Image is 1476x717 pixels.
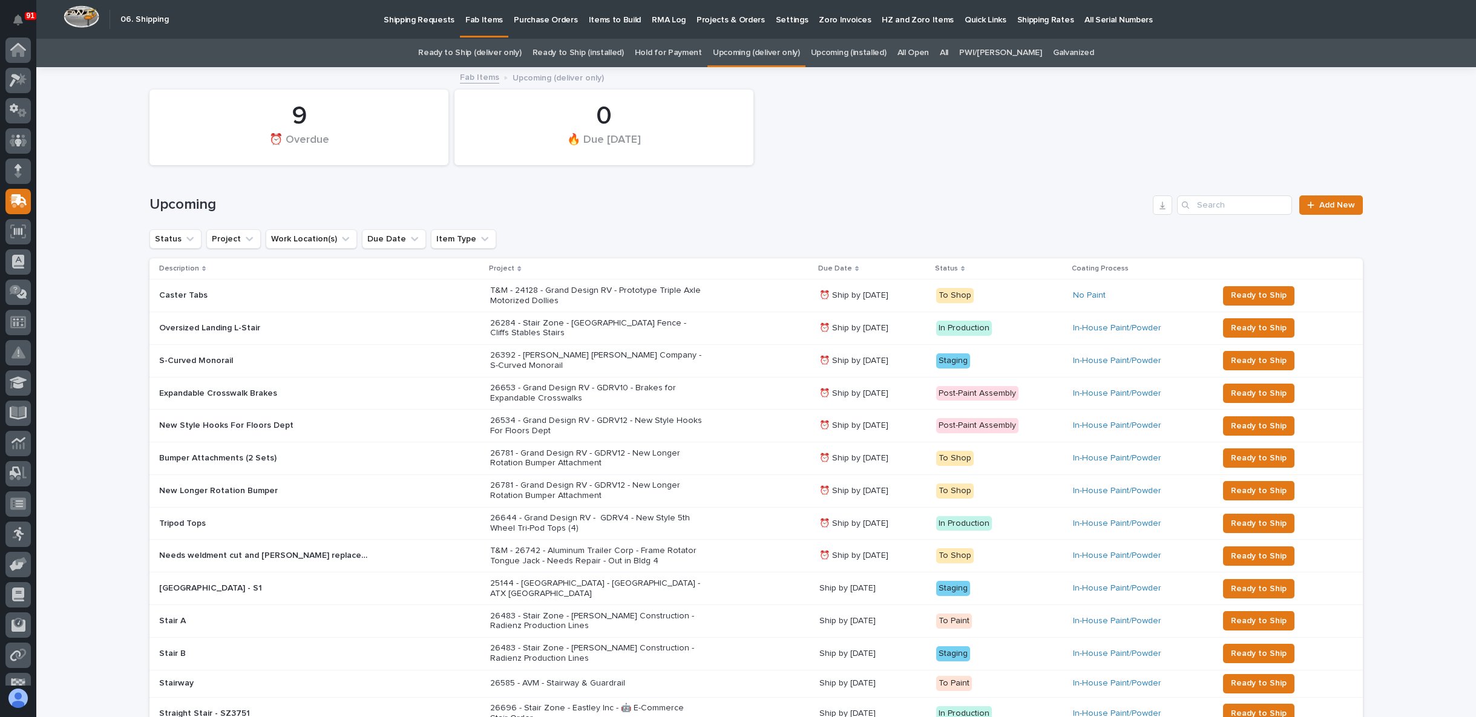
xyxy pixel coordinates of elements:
a: In-House Paint/Powder [1073,388,1161,399]
span: Ready to Ship [1231,288,1287,303]
a: In-House Paint/Powder [1073,486,1161,496]
button: Ready to Ship [1223,674,1294,693]
span: Ready to Ship [1231,646,1287,661]
div: 9 [170,101,428,131]
tr: S-Curved MonorailS-Curved Monorail 26392 - [PERSON_NAME] [PERSON_NAME] Company - S-Curved Monorai... [149,344,1363,377]
img: Workspace Logo [64,5,99,28]
p: Due Date [818,262,852,275]
span: Ready to Ship [1231,386,1287,401]
p: T&M - 24128 - Grand Design RV - Prototype Triple Axle Motorized Dollies [490,286,702,306]
tr: Expandable Crosswalk BrakesExpandable Crosswalk Brakes 26653 - Grand Design RV - GDRV10 - Brakes ... [149,377,1363,410]
a: In-House Paint/Powder [1073,583,1161,594]
button: Status [149,229,202,249]
p: Upcoming (deliver only) [513,70,604,83]
div: To Shop [936,548,974,563]
p: Stair A [159,614,188,626]
a: Upcoming (installed) [811,39,887,67]
p: Coating Process [1072,262,1129,275]
button: Project [206,229,261,249]
p: [GEOGRAPHIC_DATA] - S1 [159,581,264,594]
a: Fab Items [460,70,499,83]
div: In Production [936,321,992,336]
p: 26534 - Grand Design RV - GDRV12 - New Style Hooks For Floors Dept [490,416,702,436]
tr: Stair BStair B 26483 - Stair Zone - [PERSON_NAME] Construction - Radienz Production LinesShip by ... [149,637,1363,670]
a: In-House Paint/Powder [1073,616,1161,626]
button: Notifications [5,7,31,33]
tr: New Style Hooks For Floors DeptNew Style Hooks For Floors Dept 26534 - Grand Design RV - GDRV12 -... [149,410,1363,442]
a: Hold for Payment [635,39,702,67]
tr: Stair AStair A 26483 - Stair Zone - [PERSON_NAME] Construction - Radienz Production LinesShip by ... [149,605,1363,638]
button: Ready to Ship [1223,481,1294,500]
p: ⏰ Ship by [DATE] [819,290,927,301]
tr: Bumper Attachments (2 Sets)Bumper Attachments (2 Sets) 26781 - Grand Design RV - GDRV12 - New Lon... [149,442,1363,475]
button: Ready to Ship [1223,351,1294,370]
button: users-avatar [5,686,31,711]
p: 26781 - Grand Design RV - GDRV12 - New Longer Rotation Bumper Attachment [490,480,702,501]
p: ⏰ Ship by [DATE] [819,453,927,463]
tr: Caster TabsCaster Tabs T&M - 24128 - Grand Design RV - Prototype Triple Axle Motorized Dollies⏰ S... [149,280,1363,312]
p: ⏰ Ship by [DATE] [819,388,927,399]
button: Ready to Ship [1223,286,1294,306]
p: Stair B [159,646,188,659]
div: To Paint [936,614,972,629]
div: To Paint [936,676,972,691]
button: Ready to Ship [1223,514,1294,533]
a: No Paint [1073,290,1106,301]
h2: 06. Shipping [120,15,169,25]
a: Add New [1299,195,1363,215]
span: Ready to Ship [1231,483,1287,498]
tr: New Longer Rotation BumperNew Longer Rotation Bumper 26781 - Grand Design RV - GDRV12 - New Longe... [149,474,1363,507]
p: Oversized Landing L-Stair [159,321,263,333]
span: Ready to Ship [1231,549,1287,563]
a: All [940,39,948,67]
a: In-House Paint/Powder [1073,551,1161,561]
div: Staging [936,646,970,661]
p: Ship by [DATE] [819,616,927,626]
p: ⏰ Ship by [DATE] [819,486,927,496]
button: Ready to Ship [1223,546,1294,566]
div: Staging [936,353,970,368]
p: New Longer Rotation Bumper [159,483,280,496]
a: In-House Paint/Powder [1073,649,1161,659]
a: In-House Paint/Powder [1073,323,1161,333]
p: 26483 - Stair Zone - [PERSON_NAME] Construction - Radienz Production Lines [490,611,702,632]
tr: [GEOGRAPHIC_DATA] - S1[GEOGRAPHIC_DATA] - S1 25144 - [GEOGRAPHIC_DATA] - [GEOGRAPHIC_DATA] - ATX ... [149,572,1363,605]
p: 26585 - AVM - Stairway & Guardrail [490,678,702,689]
a: In-House Paint/Powder [1073,678,1161,689]
button: Ready to Ship [1223,416,1294,436]
a: In-House Paint/Powder [1073,356,1161,366]
p: 26284 - Stair Zone - [GEOGRAPHIC_DATA] Fence - Cliffs Stables Stairs [490,318,702,339]
button: Work Location(s) [266,229,357,249]
a: In-House Paint/Powder [1073,453,1161,463]
span: Ready to Ship [1231,676,1287,690]
p: 26392 - [PERSON_NAME] [PERSON_NAME] Company - S-Curved Monorail [490,350,702,371]
a: In-House Paint/Powder [1073,519,1161,529]
div: Post-Paint Assembly [936,418,1018,433]
a: In-House Paint/Powder [1073,421,1161,431]
div: In Production [936,516,992,531]
span: Ready to Ship [1231,321,1287,335]
p: Ship by [DATE] [819,649,927,659]
p: ⏰ Ship by [DATE] [819,323,927,333]
span: Ready to Ship [1231,516,1287,531]
p: Tripod Tops [159,516,208,529]
p: ⏰ Ship by [DATE] [819,551,927,561]
span: Ready to Ship [1231,419,1287,433]
p: T&M - 26742 - Aluminum Trailer Corp - Frame Rotator Tongue Jack - Needs Repair - Out in Bldg 4 [490,546,702,566]
p: S-Curved Monorail [159,353,235,366]
button: Ready to Ship [1223,611,1294,630]
p: ⏰ Ship by [DATE] [819,519,927,529]
button: Ready to Ship [1223,579,1294,598]
div: To Shop [936,288,974,303]
input: Search [1177,195,1292,215]
div: To Shop [936,451,974,466]
div: Notifications91 [15,15,31,34]
p: New Style Hooks For Floors Dept [159,418,296,431]
p: 26653 - Grand Design RV - GDRV10 - Brakes for Expandable Crosswalks [490,383,702,404]
p: Ship by [DATE] [819,678,927,689]
p: Bumper Attachments (2 Sets) [159,451,279,463]
p: Project [489,262,514,275]
span: Add New [1319,201,1355,209]
span: Ready to Ship [1231,581,1287,596]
